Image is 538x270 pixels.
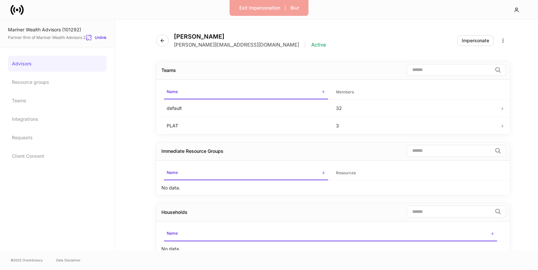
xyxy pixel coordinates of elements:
button: Blur [286,3,303,13]
td: 3 [331,117,500,134]
a: Client Consent [8,148,107,164]
a: Data Disclaimer [56,257,81,263]
button: Impersonate [457,35,493,46]
span: Partner firm of [8,35,85,40]
div: Households [161,209,187,216]
a: Requests [8,130,107,146]
td: default [161,99,331,117]
button: Unlink [85,34,107,41]
p: [PERSON_NAME][EMAIL_ADDRESS][DOMAIN_NAME] [174,42,299,48]
a: Integrations [8,111,107,127]
h6: Resources [336,170,356,176]
h4: [PERSON_NAME] [174,33,326,40]
div: Immediate Resource Groups [161,148,223,154]
span: Name [164,85,328,99]
a: Resource groups [8,74,107,90]
h6: Name [167,169,178,176]
td: PLAT [161,117,331,134]
p: No data. [161,185,180,191]
div: Impersonate [462,38,489,43]
span: Members [333,85,497,99]
span: Resources [333,166,497,180]
h6: Name [167,230,178,236]
a: Advisors [8,56,107,72]
span: © 2025 OneAdvisory [11,257,43,263]
div: Exit Impersonation [239,6,280,10]
span: Name [164,166,328,180]
h6: Name [167,88,178,95]
p: | [304,42,306,48]
span: Name [164,227,497,241]
div: Blur [290,6,299,10]
div: Teams [161,67,176,74]
p: No data. [161,246,180,252]
p: Active [311,42,326,48]
h6: Members [336,89,354,95]
a: Teams [8,93,107,109]
button: Exit Impersonation [235,3,285,13]
td: 32 [331,99,500,117]
div: Mariner Wealth Advisors (101292) [8,26,107,33]
a: Mariner Wealth Advisors 2 [36,35,85,40]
